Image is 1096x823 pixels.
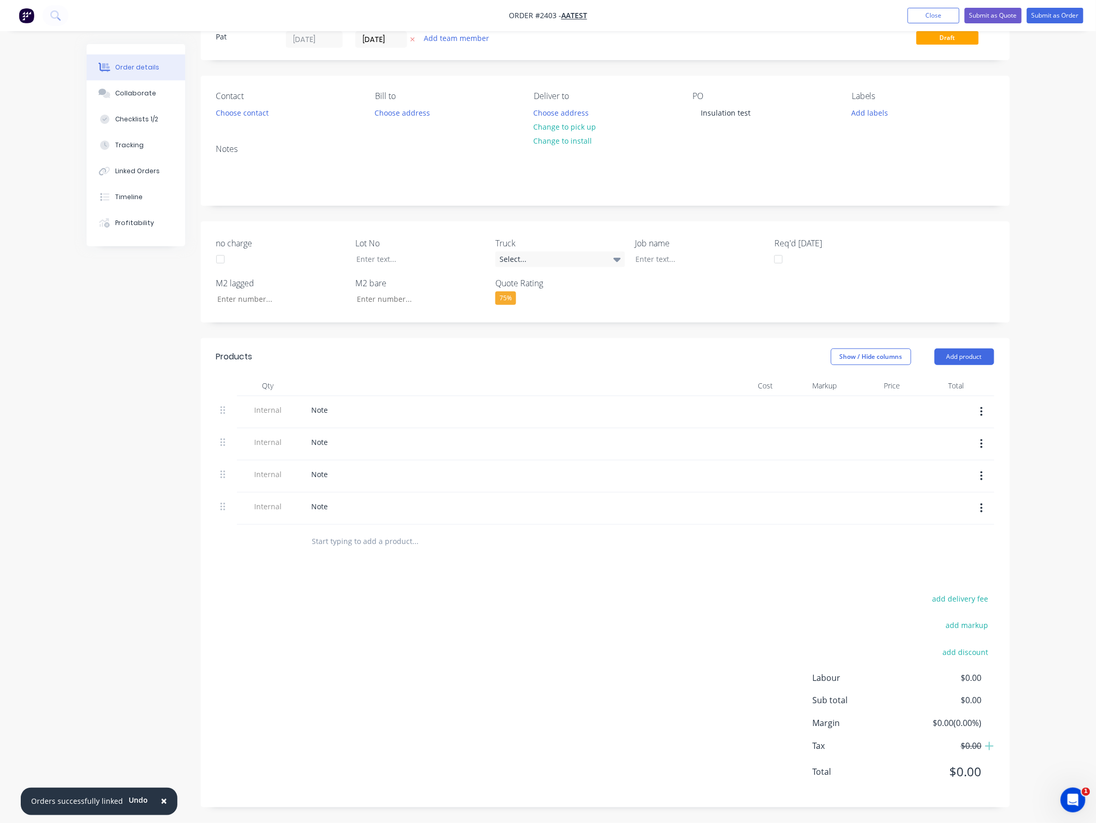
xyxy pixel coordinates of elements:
[495,277,625,289] label: Quote Rating
[509,11,561,21] span: Order #2403 -
[375,91,517,101] div: Bill to
[356,237,485,249] label: Lot No
[1061,788,1086,813] iframe: Intercom live chat
[216,31,273,42] div: Pat
[778,375,841,396] div: Markup
[927,592,994,606] button: add delivery fee
[534,91,676,101] div: Deliver to
[917,31,979,44] span: Draft
[241,469,295,480] span: Internal
[905,717,981,730] span: $0.00 ( 0.00 %)
[115,218,154,228] div: Profitability
[87,158,185,184] button: Linked Orders
[693,91,835,101] div: PO
[19,8,34,23] img: Factory
[495,252,625,267] div: Select...
[495,237,625,249] label: Truck
[216,144,994,154] div: Notes
[813,694,905,707] span: Sub total
[965,8,1022,23] button: Submit as Quote
[87,54,185,80] button: Order details
[693,105,759,120] div: Insulation test
[210,105,274,119] button: Choose contact
[115,166,160,176] div: Linked Orders
[87,184,185,210] button: Timeline
[87,210,185,236] button: Profitability
[935,348,994,365] button: Add product
[831,348,911,365] button: Show / Hide columns
[115,141,144,150] div: Tracking
[528,120,602,134] button: Change to pick up
[216,237,346,249] label: no charge
[312,531,519,552] input: Start typing to add a product...
[714,375,778,396] div: Cost
[356,277,485,289] label: M2 bare
[241,404,295,415] span: Internal
[635,237,765,249] label: Job name
[561,11,587,21] a: AATEST
[425,31,495,45] button: Add team member
[905,672,981,684] span: $0.00
[905,694,981,707] span: $0.00
[115,63,159,72] div: Order details
[87,132,185,158] button: Tracking
[303,499,337,514] div: Note
[813,717,905,730] span: Margin
[216,351,253,363] div: Products
[241,501,295,512] span: Internal
[1082,788,1090,796] span: 1
[241,437,295,448] span: Internal
[495,291,516,305] div: 75%
[841,375,905,396] div: Price
[216,91,358,101] div: Contact
[938,645,994,659] button: add discount
[303,402,337,417] div: Note
[115,115,158,124] div: Checklists 1/2
[161,794,167,808] span: ×
[87,80,185,106] button: Collaborate
[528,134,598,148] button: Change to install
[905,375,968,396] div: Total
[941,618,994,632] button: add markup
[846,105,894,119] button: Add labels
[303,467,337,482] div: Note
[813,740,905,752] span: Tax
[87,106,185,132] button: Checklists 1/2
[237,375,299,396] div: Qty
[905,763,981,782] span: $0.00
[115,89,156,98] div: Collaborate
[123,793,154,808] button: Undo
[1027,8,1084,23] button: Submit as Order
[908,8,960,23] button: Close
[31,796,123,807] div: Orders successfully linked
[303,435,337,450] div: Note
[852,91,994,101] div: Labels
[528,105,594,119] button: Choose address
[813,672,905,684] span: Labour
[150,789,177,814] button: Close
[774,237,904,249] label: Req'd [DATE]
[115,192,143,202] div: Timeline
[905,740,981,752] span: $0.00
[209,291,345,307] input: Enter number...
[813,766,905,778] span: Total
[348,291,485,307] input: Enter number...
[369,105,436,119] button: Choose address
[216,277,346,289] label: M2 lagged
[419,31,495,45] button: Add team member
